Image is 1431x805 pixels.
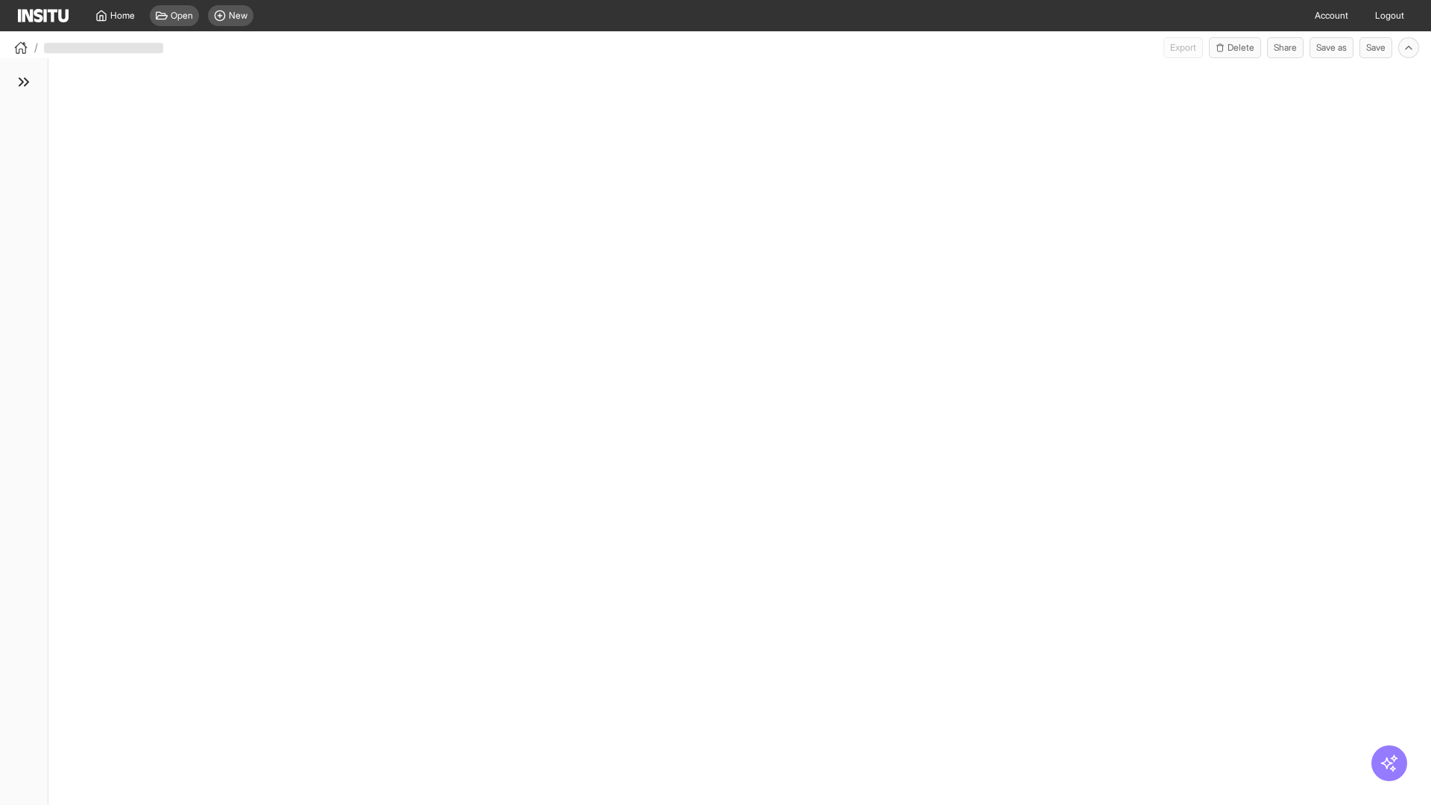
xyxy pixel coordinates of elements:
[1209,37,1261,58] button: Delete
[12,39,38,57] button: /
[171,10,193,22] span: Open
[1310,37,1353,58] button: Save as
[1163,37,1203,58] span: Can currently only export from Insights reports.
[1267,37,1304,58] button: Share
[110,10,135,22] span: Home
[229,10,247,22] span: New
[34,40,38,55] span: /
[18,9,69,22] img: Logo
[1163,37,1203,58] button: Export
[1359,37,1392,58] button: Save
